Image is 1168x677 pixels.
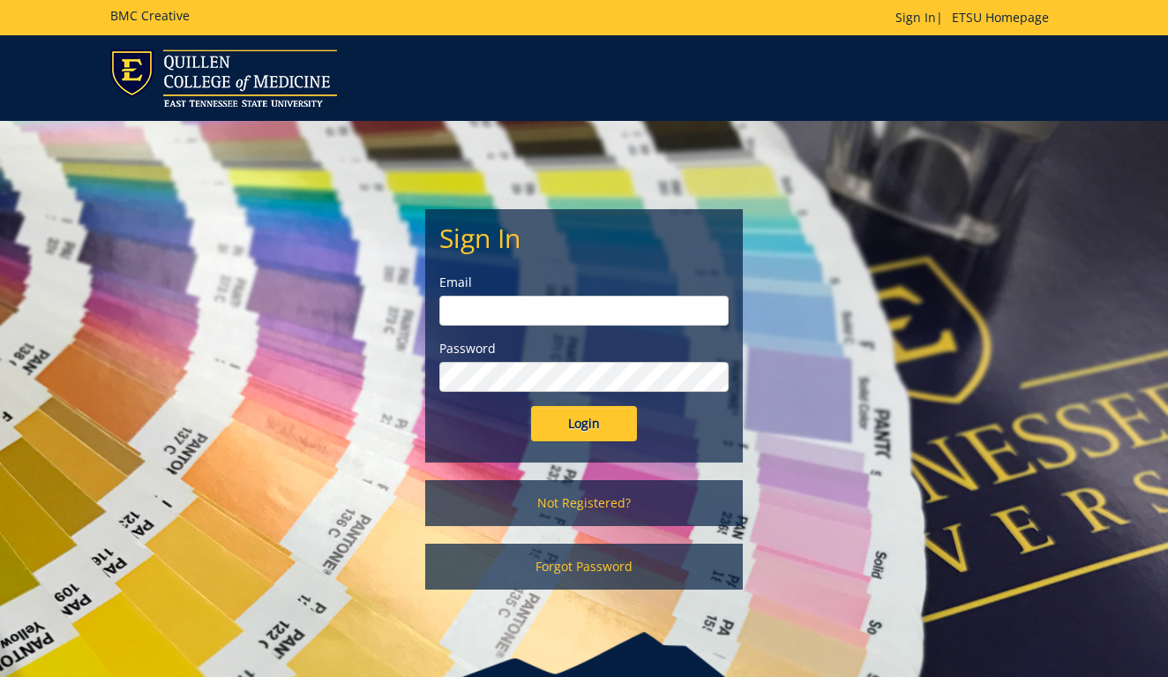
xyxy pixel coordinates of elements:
[531,406,637,441] input: Login
[439,274,729,291] label: Email
[439,223,729,252] h2: Sign In
[439,340,729,357] label: Password
[425,480,743,526] a: Not Registered?
[895,9,936,26] a: Sign In
[425,544,743,590] a: Forgot Password
[110,9,190,22] h5: BMC Creative
[110,49,337,107] img: ETSU logo
[943,9,1058,26] a: ETSU Homepage
[895,9,1058,26] p: |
